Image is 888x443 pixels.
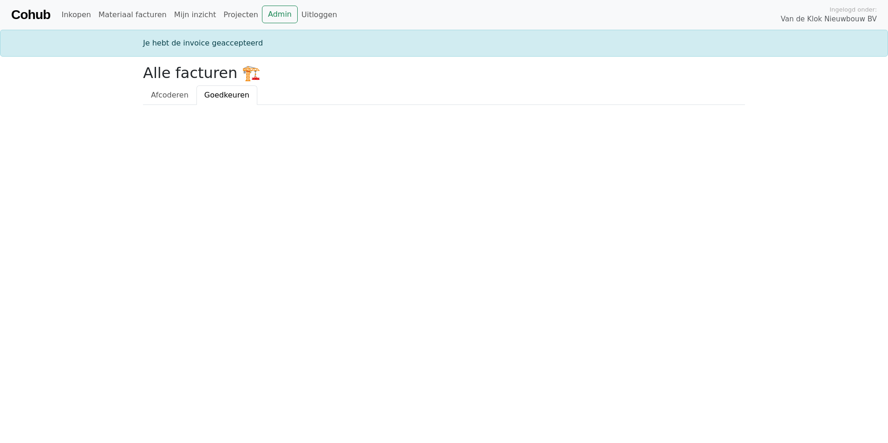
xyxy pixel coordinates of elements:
[11,4,50,26] a: Cohub
[220,6,262,24] a: Projecten
[151,91,189,99] span: Afcoderen
[298,6,341,24] a: Uitloggen
[95,6,170,24] a: Materiaal facturen
[170,6,220,24] a: Mijn inzicht
[204,91,249,99] span: Goedkeuren
[196,85,257,105] a: Goedkeuren
[781,14,877,25] span: Van de Klok Nieuwbouw BV
[829,5,877,14] span: Ingelogd onder:
[58,6,94,24] a: Inkopen
[143,85,196,105] a: Afcoderen
[262,6,298,23] a: Admin
[143,64,745,82] h2: Alle facturen 🏗️
[137,38,751,49] div: Je hebt de invoice geaccepteerd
